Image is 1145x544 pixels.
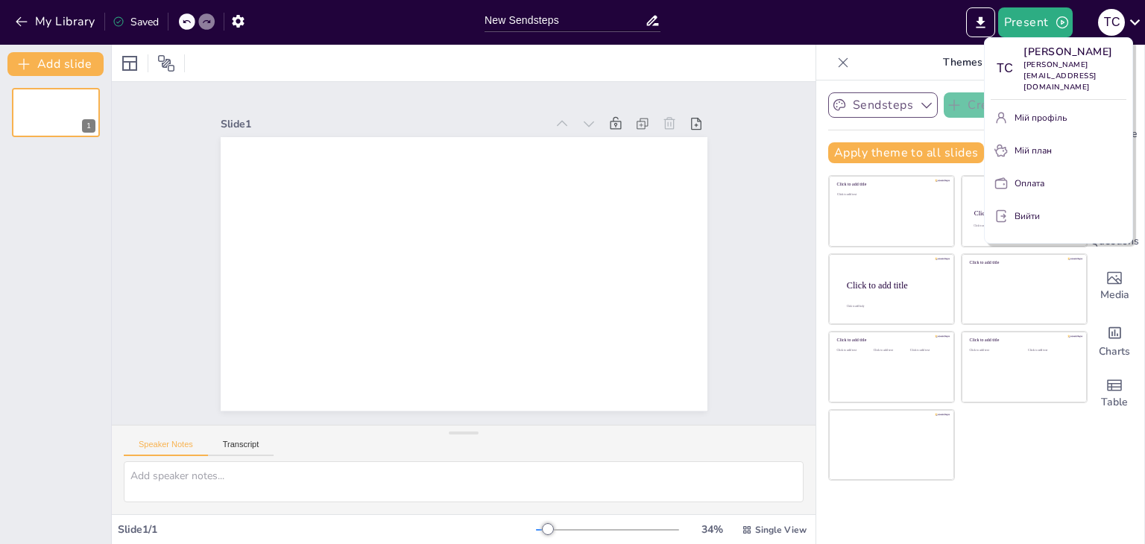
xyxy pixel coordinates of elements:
font: Т С [997,62,1012,75]
font: Оплата [1015,177,1044,189]
font: [PERSON_NAME][EMAIL_ADDRESS][DOMAIN_NAME] [1023,60,1097,92]
font: Мій профіль [1015,112,1067,124]
button: Оплата [991,171,1126,195]
font: Мій план [1015,145,1052,156]
font: Вийти [1015,210,1040,222]
button: Вийти [991,204,1126,228]
button: Мій план [991,139,1126,162]
font: [PERSON_NAME] [1023,45,1113,59]
button: Мій профіль [991,106,1126,130]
